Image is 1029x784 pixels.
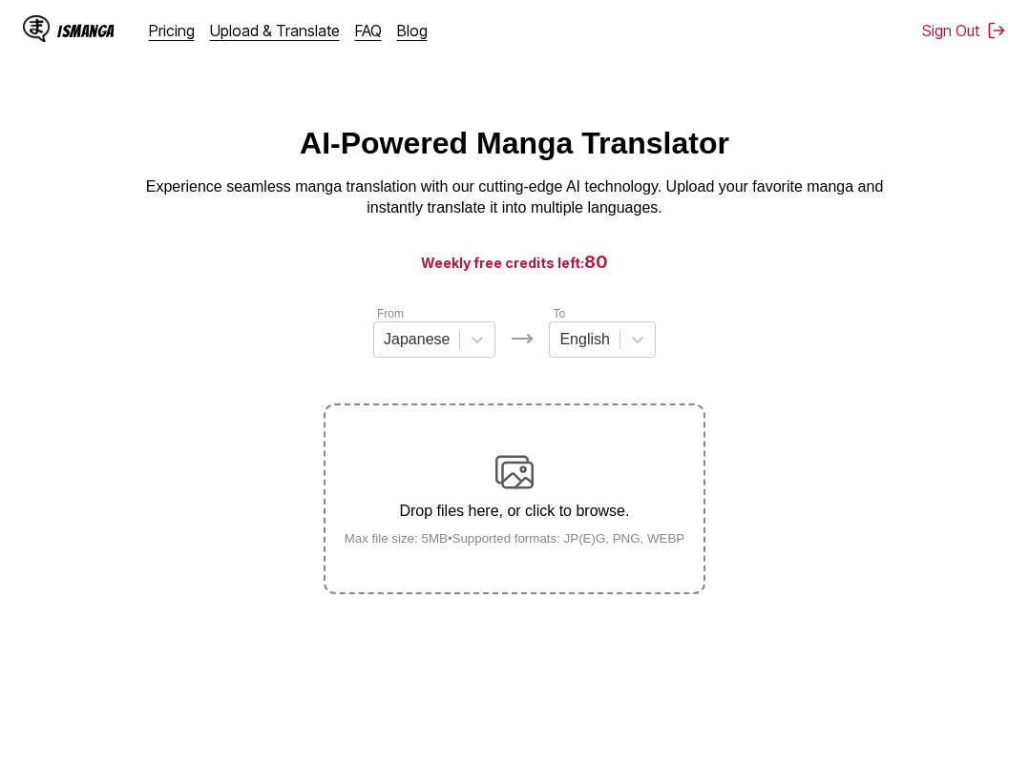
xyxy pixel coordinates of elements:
span: 80 [584,252,608,272]
img: Sign out [987,21,1006,40]
a: Blog [397,21,428,40]
button: Sign Out [922,21,1006,40]
p: Drop files here, or click to browse. [329,503,701,520]
label: To [553,307,565,320]
small: Max file size: 5MB • Supported formats: JP(E)G, PNG, WEBP [329,531,701,546]
h3: Weekly free credits left: [46,250,983,274]
img: Languages icon [511,327,534,350]
label: From [377,307,404,320]
a: Upload & Translate [210,21,340,40]
h1: AI-Powered Manga Translator [300,126,729,161]
img: IsManga Logo [23,15,50,42]
a: FAQ [355,21,382,40]
p: Experience seamless manga translation with our cutting-edge AI technology. Upload your favorite m... [133,176,896,219]
a: Pricing [149,21,195,40]
a: IsManga LogoIsManga [23,15,149,46]
div: IsManga [57,22,115,40]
